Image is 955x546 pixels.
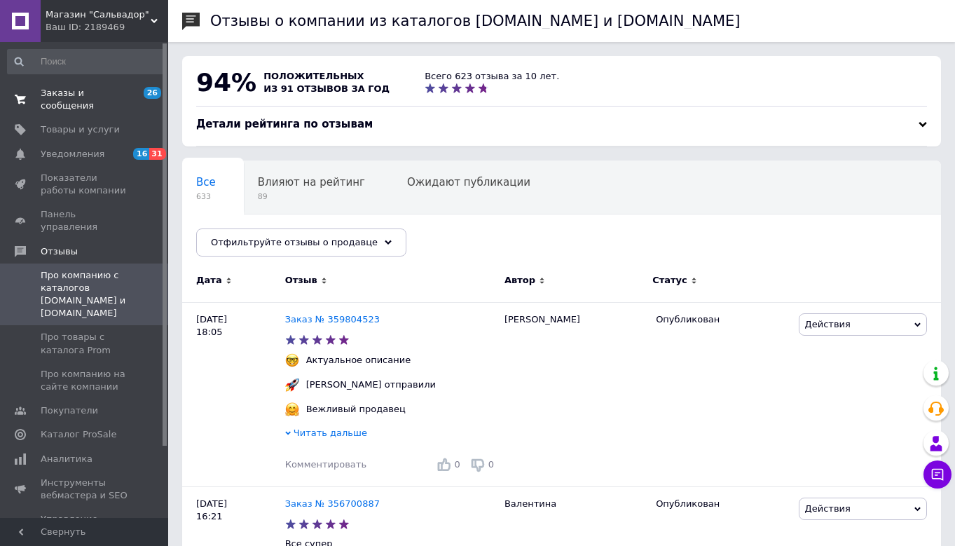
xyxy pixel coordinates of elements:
button: Чат с покупателем [923,460,951,489]
span: Про товары с каталога Prom [41,331,130,356]
span: Ожидают публикации [407,176,530,189]
div: Актуальное описание [303,354,415,367]
div: Опубликованы без комментария [182,214,376,268]
span: Комментировать [285,459,366,470]
div: Ваш ID: 2189469 [46,21,168,34]
span: Каталог ProSale [41,428,116,441]
span: Показатели работы компании [41,172,130,197]
span: Аналитика [41,453,92,465]
div: Опубликован [656,498,788,510]
span: Отфильтруйте отзывы о продавце [211,237,378,247]
div: [PERSON_NAME] [497,302,649,486]
div: Вежливый продавец [303,403,409,416]
h1: Отзывы о компании из каталогов [DOMAIN_NAME] и [DOMAIN_NAME] [210,13,741,29]
a: Заказ № 356700887 [285,498,380,509]
input: Поиск [7,49,165,74]
span: Заказы и сообщения [41,87,130,112]
div: [DATE] 18:05 [182,302,285,486]
div: Опубликован [656,313,788,326]
span: Детали рейтинга по отзывам [196,118,373,130]
img: :nerd_face: [285,353,299,367]
span: из 91 отзывов за год [263,83,390,94]
span: положительных [263,71,364,81]
span: 16 [133,148,149,160]
span: Влияют на рейтинг [258,176,365,189]
div: Комментировать [285,458,366,471]
span: Панель управления [41,208,130,233]
span: 31 [149,148,165,160]
span: Уведомления [41,148,104,161]
div: Детали рейтинга по отзывам [196,117,927,132]
span: Автор [504,274,535,287]
span: Все [196,176,216,189]
span: 633 [196,191,216,202]
div: Читать дальше [285,427,497,443]
span: 89 [258,191,365,202]
span: Опубликованы без комме... [196,229,348,242]
span: Про компанию с каталогов [DOMAIN_NAME] и [DOMAIN_NAME] [41,269,130,320]
span: 94% [196,68,256,97]
img: :hugging_face: [285,402,299,416]
span: Управление сайтом [41,513,130,538]
span: Дата [196,274,222,287]
span: Отзывы [41,245,78,258]
span: Про компанию на сайте компании [41,368,130,393]
span: Магазин "Сальвадор" [46,8,151,21]
span: Покупатели [41,404,98,417]
span: Действия [805,319,851,329]
span: 26 [144,87,161,99]
span: Действия [805,503,851,514]
div: Всего 623 отзыва за 10 лет. [425,70,559,83]
a: Заказ № 359804523 [285,314,380,325]
img: :rocket: [285,378,299,392]
span: 0 [454,459,460,470]
span: Читать дальше [294,428,367,438]
span: Статус [652,274,687,287]
span: Отзыв [285,274,317,287]
span: Инструменты вебмастера и SEO [41,477,130,502]
span: Товары и услуги [41,123,120,136]
span: 0 [488,459,494,470]
div: [PERSON_NAME] отправили [303,378,439,391]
